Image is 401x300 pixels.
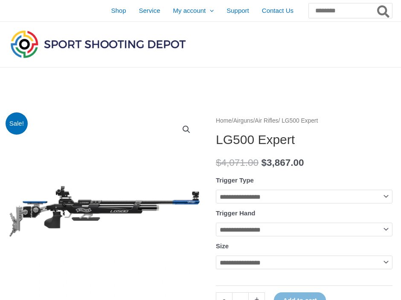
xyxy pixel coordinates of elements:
label: Trigger Type [216,176,254,184]
a: Home [216,118,232,124]
span: Sale! [6,112,28,135]
h1: LG500 Expert [216,132,392,147]
label: Trigger Hand [216,209,256,217]
span: $ [261,157,267,168]
a: Air Rifles [255,118,278,124]
img: Sport Shooting Depot [9,28,188,60]
label: Size [216,242,229,250]
bdi: 4,071.00 [216,157,259,168]
a: Airguns [233,118,253,124]
span: $ [216,157,221,168]
bdi: 3,867.00 [261,157,304,168]
button: Search [375,3,392,18]
a: View full-screen image gallery [179,122,194,137]
nav: Breadcrumb [216,115,392,126]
